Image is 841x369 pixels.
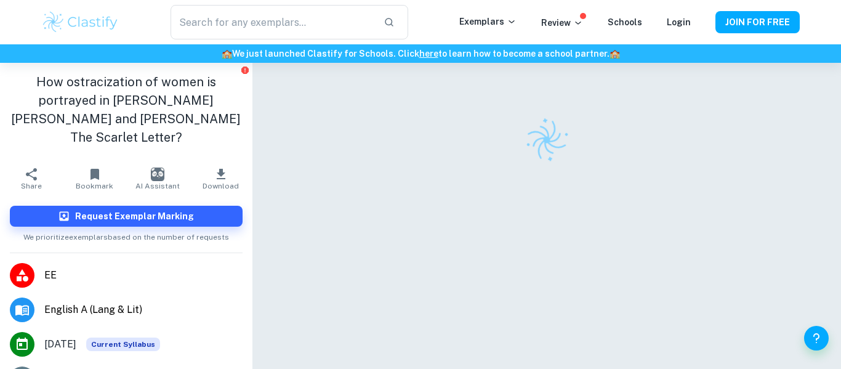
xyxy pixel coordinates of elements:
a: Schools [608,17,642,27]
span: Current Syllabus [86,338,160,351]
p: Exemplars [459,15,517,28]
span: We prioritize exemplars based on the number of requests [23,227,229,243]
span: 🏫 [222,49,232,59]
button: Report issue [241,65,250,75]
img: AI Assistant [151,168,164,181]
span: English A (Lang & Lit) [44,302,243,317]
span: AI Assistant [135,182,180,190]
p: Review [541,16,583,30]
div: This exemplar is based on the current syllabus. Feel free to refer to it for inspiration/ideas wh... [86,338,160,351]
h6: Request Exemplar Marking [75,209,194,223]
button: Download [189,161,252,196]
button: JOIN FOR FREE [715,11,800,33]
h6: We just launched Clastify for Schools. Click to learn how to become a school partner. [2,47,839,60]
img: Clastify logo [41,10,119,34]
button: Bookmark [63,161,126,196]
button: Help and Feedback [804,326,829,351]
span: [DATE] [44,337,76,352]
span: Share [21,182,42,190]
a: Login [667,17,691,27]
img: Clastify logo [517,110,576,170]
span: 🏫 [610,49,620,59]
button: AI Assistant [126,161,189,196]
span: Bookmark [76,182,113,190]
span: EE [44,268,243,283]
button: Request Exemplar Marking [10,206,243,227]
h1: How ostracization of women is portrayed in [PERSON_NAME] [PERSON_NAME] and [PERSON_NAME] The Scar... [10,73,243,147]
input: Search for any exemplars... [171,5,374,39]
span: Download [203,182,239,190]
a: here [419,49,438,59]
